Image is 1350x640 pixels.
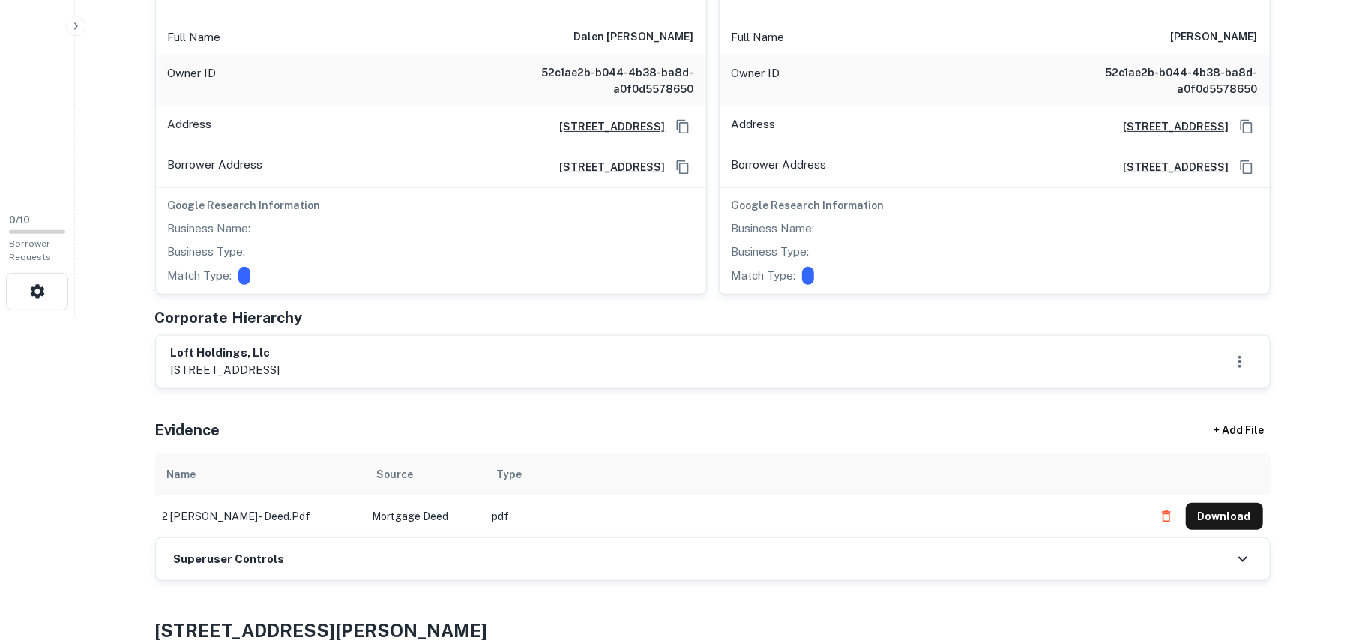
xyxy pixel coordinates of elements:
span: 0 / 10 [9,214,30,226]
h5: Evidence [155,419,220,441]
p: Business Type: [168,243,246,261]
button: Copy Address [1235,156,1258,178]
td: Mortgage Deed [365,495,485,537]
button: Download [1186,503,1263,530]
div: Name [167,465,196,483]
p: Match Type: [732,267,796,285]
p: Owner ID [732,64,780,97]
div: Type [497,465,522,483]
span: Borrower Requests [9,238,51,262]
p: Address [732,115,776,138]
iframe: Chat Widget [1275,520,1350,592]
p: Match Type: [168,267,232,285]
p: Owner ID [168,64,217,97]
div: Source [377,465,414,483]
p: Business Type: [732,243,810,261]
button: Copy Address [1235,115,1258,138]
th: Type [485,453,1145,495]
h6: Google Research Information [168,197,694,214]
p: Full Name [168,28,221,46]
p: Business Name: [732,220,815,238]
td: pdf [485,495,1145,537]
p: Borrower Address [168,156,263,178]
div: scrollable content [155,453,1271,537]
h6: Google Research Information [732,197,1258,214]
td: 2 [PERSON_NAME] - deed.pdf [155,495,365,537]
p: Full Name [732,28,785,46]
h6: dalen [PERSON_NAME] [574,28,694,46]
p: [STREET_ADDRESS] [171,361,280,379]
p: Borrower Address [732,156,827,178]
h6: loft holdings, llc [171,345,280,362]
a: [STREET_ADDRESS] [1112,118,1229,135]
h6: 52c1ae2b-b044-4b38-ba8d-a0f0d5578650 [514,64,694,97]
h6: 52c1ae2b-b044-4b38-ba8d-a0f0d5578650 [1078,64,1258,97]
p: Business Name: [168,220,251,238]
p: Address [168,115,212,138]
h5: Corporate Hierarchy [155,307,303,329]
a: [STREET_ADDRESS] [548,118,666,135]
a: [STREET_ADDRESS] [1112,159,1229,175]
th: Name [155,453,365,495]
div: + Add File [1187,417,1292,444]
a: [STREET_ADDRESS] [548,159,666,175]
h6: Superuser Controls [174,551,285,568]
h6: [PERSON_NAME] [1171,28,1258,46]
button: Copy Address [672,115,694,138]
button: Delete file [1153,504,1180,528]
th: Source [365,453,485,495]
button: Copy Address [672,156,694,178]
